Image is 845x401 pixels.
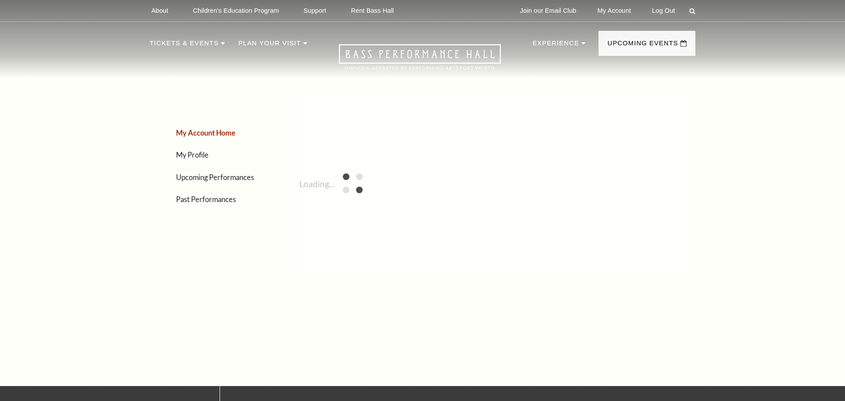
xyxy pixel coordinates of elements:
[176,151,209,159] a: My Profile
[176,129,235,137] a: My Account Home
[351,7,394,15] p: Rent Bass Hall
[533,38,579,54] p: Experience
[150,38,219,54] p: Tickets & Events
[304,7,327,15] p: Support
[193,7,279,15] p: Children's Education Program
[238,38,301,54] p: Plan Your Visit
[151,7,168,15] p: About
[176,173,254,181] a: Upcoming Performances
[607,38,678,54] p: Upcoming Events
[176,195,236,203] a: Past Performances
